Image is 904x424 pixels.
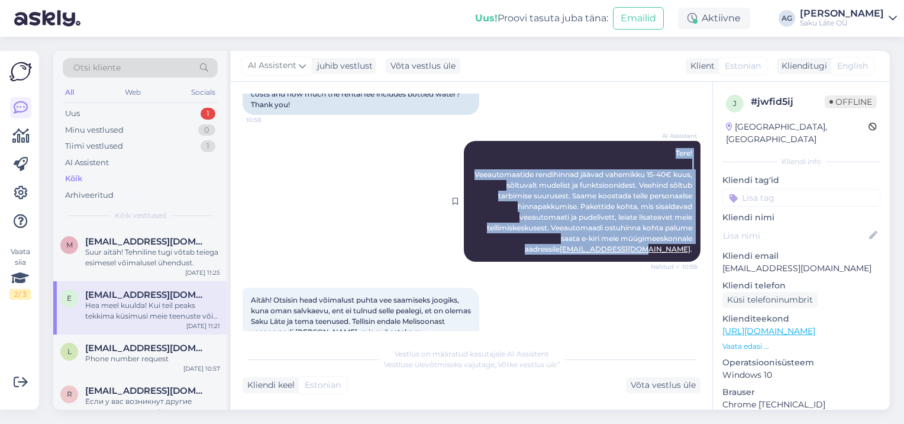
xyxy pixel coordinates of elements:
div: [DATE] 11:21 [186,322,220,330]
div: juhib vestlust [312,60,373,72]
span: Nähtud ✓ 10:58 [651,262,697,271]
div: [DATE] 10:57 [183,364,220,373]
span: l [67,347,72,356]
div: Kliendi keel [243,379,295,391]
span: English [837,60,868,72]
a: [PERSON_NAME]Saku Läte OÜ [800,9,897,28]
div: Suur aitäh! Tehniline tugi võtab teiega esimesel võimalusel ühendust. [85,247,220,268]
a: [URL][DOMAIN_NAME] [722,326,815,336]
input: Lisa tag [722,189,880,207]
div: 0 [198,124,215,136]
div: Võta vestlus üle [386,58,460,74]
button: Emailid [613,7,664,30]
div: [GEOGRAPHIC_DATA], [GEOGRAPHIC_DATA] [726,121,869,146]
input: Lisa nimi [723,229,867,242]
span: Otsi kliente [73,62,121,74]
div: Kliendi info [722,156,880,167]
b: Uus! [475,12,498,24]
div: Klient [686,60,715,72]
span: 10:58 [246,115,290,124]
div: Aktiivne [678,8,750,29]
div: Web [122,85,143,100]
p: Kliendi nimi [722,211,880,224]
div: AI Assistent [65,157,109,169]
div: Saku Läte OÜ [800,18,884,28]
div: Võta vestlus üle [626,377,700,393]
span: m [66,240,73,249]
span: Estonian [725,60,761,72]
p: Kliendi email [722,250,880,262]
div: Kõik [65,173,82,185]
span: marika.arismaa@gmail.com [85,236,208,247]
p: [EMAIL_ADDRESS][DOMAIN_NAME] [722,262,880,275]
div: Hea meel kuulda! Kui teil peaks tekkima küsimusi meie teenuste või toodete kohta, oleme alati val... [85,300,220,322]
div: [PERSON_NAME] [800,9,884,18]
p: Vaata edasi ... [722,341,880,352]
span: j [733,99,737,108]
span: AI Assistent [248,59,296,72]
i: „Võtke vestlus üle” [495,360,560,369]
div: Vaata siia [9,246,31,300]
span: lasgy@lasgy.tln.edu.ee [85,343,208,354]
p: Operatsioonisüsteem [722,356,880,369]
div: Klienditugi [777,60,827,72]
div: I would like to know how much the water dispenser itself costs and how much the rental fee includ... [243,73,479,115]
div: Minu vestlused [65,124,124,136]
div: Если у вас возникнут другие вопросы, не стесняйтесь обращаться. [85,396,220,417]
div: AG [779,10,795,27]
span: Vestluse ülevõtmiseks vajutage [384,360,560,369]
p: Chrome [TECHNICAL_ID] [722,399,880,411]
div: Phone number request [85,354,220,364]
span: AI Assistent [653,131,697,140]
div: Socials [189,85,218,100]
span: Vestlus on määratud kasutajale AI Assistent [395,349,549,358]
p: Kliendi tag'id [722,174,880,187]
div: [DATE] 11:25 [185,268,220,277]
p: Klienditeekond [722,313,880,325]
div: # jwfid5ij [751,95,825,109]
p: Kliendi telefon [722,280,880,292]
div: Küsi telefoninumbrit [722,292,818,308]
span: Estonian [305,379,341,391]
p: Windows 10 [722,369,880,381]
div: Arhiveeritud [65,189,114,201]
span: e [67,294,72,303]
div: 1 [201,108,215,120]
span: ruslan.duhhov@gmail.com [85,386,208,396]
div: Proovi tasuta juba täna: [475,11,608,25]
span: r [67,390,72,399]
p: Brauser [722,386,880,399]
img: Askly Logo [9,60,32,83]
div: Uus [65,108,80,120]
span: Kõik vestlused [115,210,166,221]
span: Offline [825,95,877,108]
div: Tiimi vestlused [65,140,123,152]
div: All [63,85,76,100]
div: 2 / 3 [9,289,31,300]
a: [EMAIL_ADDRESS][DOMAIN_NAME] [560,245,690,253]
span: enepaydra@gmail.com [85,290,208,300]
div: 1 [201,140,215,152]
